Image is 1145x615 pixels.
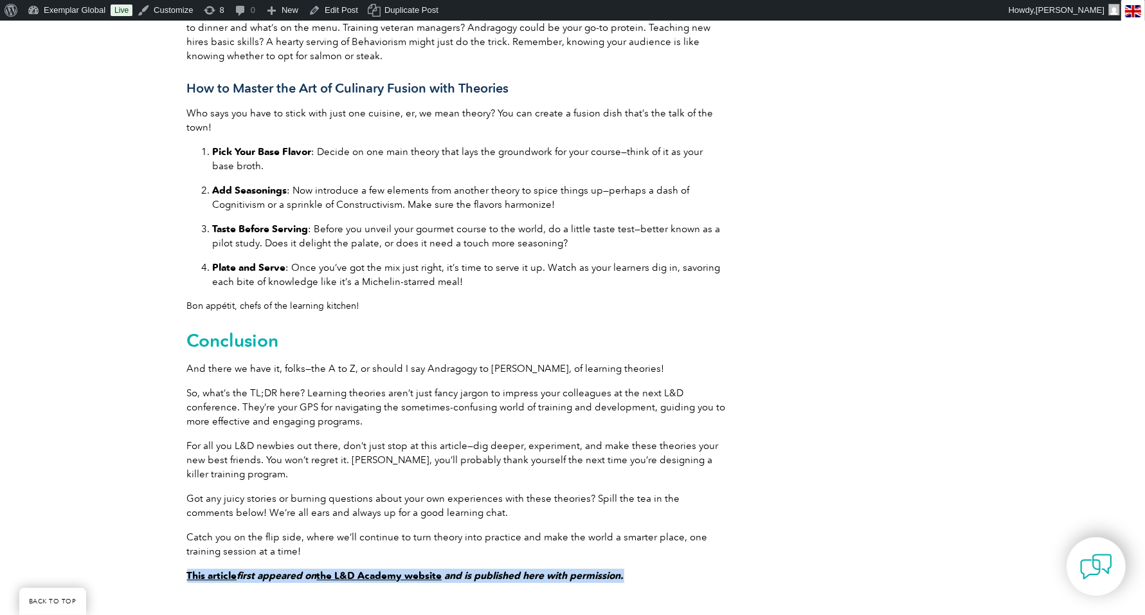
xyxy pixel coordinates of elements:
[213,262,286,273] strong: Plate and Serve
[1080,551,1112,583] img: contact-chat.png
[187,493,680,519] span: Got any juicy stories or burning questions about your own experiences with these theories? Spill ...
[187,299,727,313] div: Bon appétit, chefs of the learning kitchen!
[187,107,714,133] span: Who says you have to stick with just one cuisine, er, we mean theory? You can create a fusion dis...
[213,185,287,196] strong: Add Seasonings
[213,146,312,158] strong: Pick Your Base Flavor
[187,570,237,582] a: This article
[213,262,721,288] span: : Once you’ve got the mix just right, it’s time to serve it up. Watch as your learners dig in, sa...
[111,5,132,16] a: Live
[187,387,726,427] span: So, what’s the TL;DR here? Learning theories aren’t just fancy jargon to impress your colleagues ...
[187,80,509,96] span: How to Master the Art of Culinary Fusion with Theories
[187,531,708,557] span: Catch you on the flip side, where we’ll continue to turn theory into practice and make the world ...
[213,223,309,235] strong: Taste Before Serving
[187,330,727,351] h2: Conclusion
[1125,5,1141,17] img: en
[187,363,665,374] span: And there we have it, folks—the A to Z, or should I say Andragogy to [PERSON_NAME], of learning t...
[445,570,624,582] em: and is published here with permission.
[187,440,719,480] span: For all you L&D newbies out there, don’t just stop at this article—dig deeper, experiment, and ma...
[1036,5,1104,15] span: [PERSON_NAME]
[317,570,442,582] a: the L&D Academy website
[213,146,703,172] span: : Decide on one main theory that lays the groundwork for your course—think of it as your base broth.
[213,185,690,210] span: : Now introduce a few elements from another theory to spice things up—perhaps a dash of Cognitivi...
[237,570,317,582] em: first appeared on
[19,588,86,615] a: BACK TO TOP
[213,223,721,249] span: : Before you unveil your gourmet course to the world, do a little taste test—better known as a pi...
